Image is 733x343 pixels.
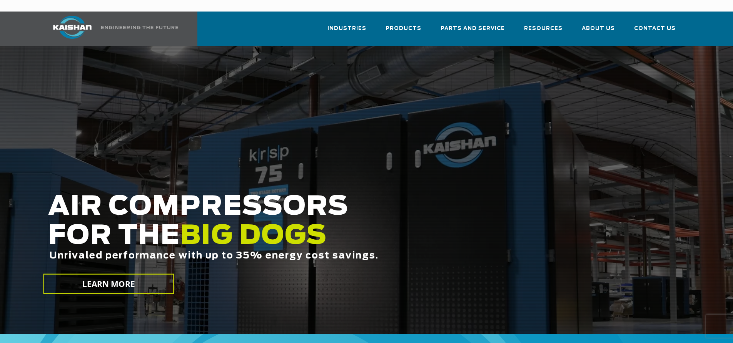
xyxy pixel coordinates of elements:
span: Contact Us [634,24,676,33]
h2: AIR COMPRESSORS FOR THE [48,192,578,285]
img: kaishan logo [43,16,101,39]
a: Products [386,18,421,45]
span: Unrivaled performance with up to 35% energy cost savings. [49,251,379,260]
span: LEARN MORE [82,278,135,290]
a: Contact Us [634,18,676,45]
span: Industries [327,24,366,33]
span: Parts and Service [441,24,505,33]
span: About Us [582,24,615,33]
span: Products [386,24,421,33]
a: Parts and Service [441,18,505,45]
a: Industries [327,18,366,45]
img: Engineering the future [101,26,178,29]
a: About Us [582,18,615,45]
a: Kaishan USA [43,12,180,46]
span: BIG DOGS [180,223,327,249]
a: Resources [524,18,563,45]
a: LEARN MORE [43,274,174,294]
span: Resources [524,24,563,33]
